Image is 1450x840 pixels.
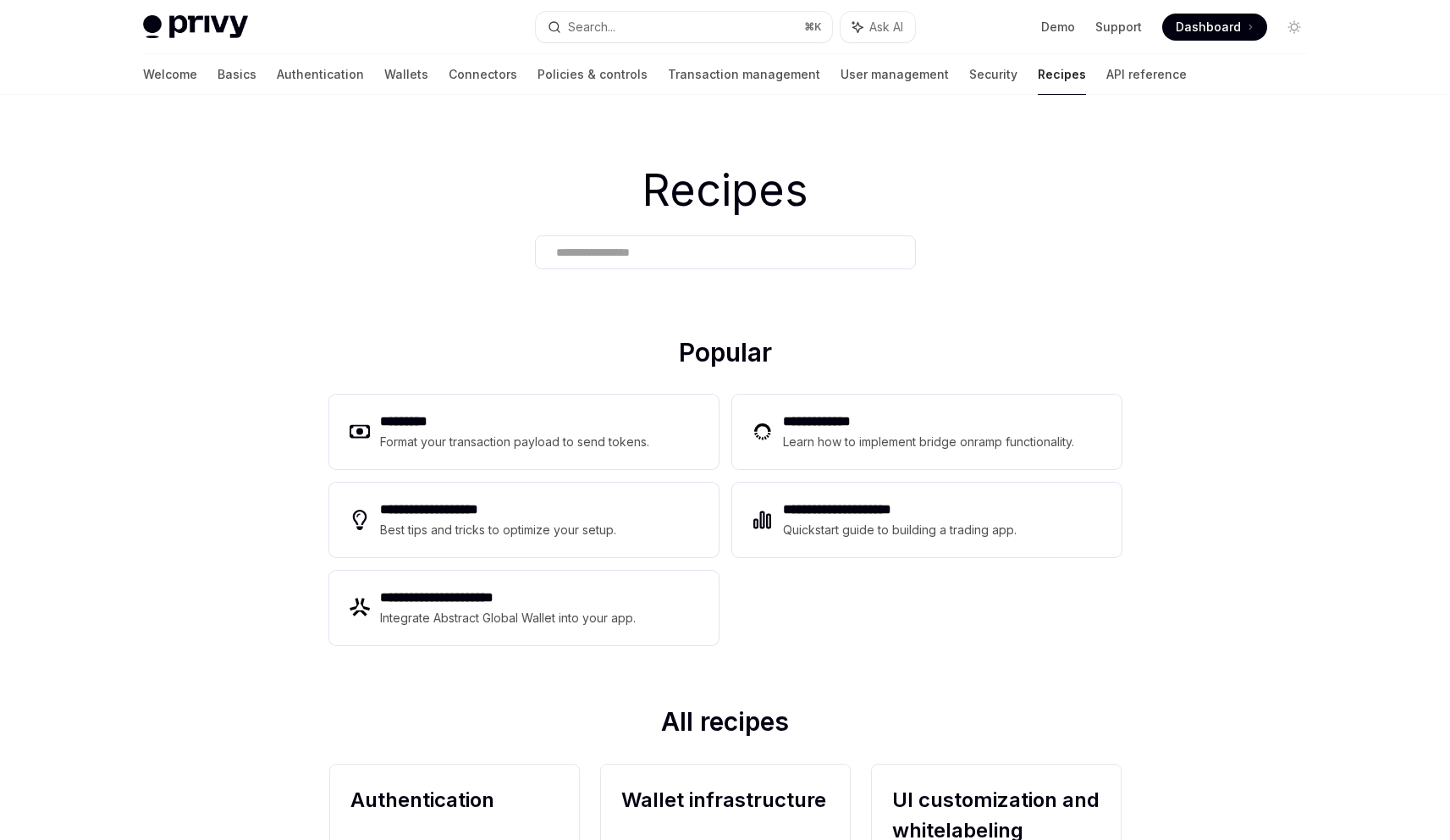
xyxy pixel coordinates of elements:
[143,15,248,39] img: light logo
[568,17,615,37] div: Search...
[218,54,256,95] a: Basics
[804,20,822,34] span: ⌘ K
[869,19,903,36] span: Ask AI
[536,12,832,42] button: Search...⌘K
[1281,14,1308,41] button: Toggle dark mode
[384,54,428,95] a: Wallets
[1106,54,1187,95] a: API reference
[380,520,616,540] div: Best tips and tricks to optimize your setup.
[380,432,649,452] div: Format your transaction payload to send tokens.
[1041,19,1075,36] a: Demo
[143,54,197,95] a: Welcome
[329,706,1122,743] h2: All recipes
[380,608,636,628] div: Integrate Abstract Global Wallet into your app.
[329,337,1122,374] h2: Popular
[969,54,1017,95] a: Security
[841,12,915,42] button: Ask AI
[732,395,1122,469] a: **** **** ***Learn how to implement bridge onramp functionality.
[277,54,364,95] a: Authentication
[1095,19,1142,36] a: Support
[538,54,648,95] a: Policies & controls
[1176,19,1241,36] span: Dashboard
[1038,54,1086,95] a: Recipes
[329,395,719,469] a: **** ****Format your transaction payload to send tokens.
[783,520,1017,540] div: Quickstart guide to building a trading app.
[841,54,949,95] a: User management
[449,54,517,95] a: Connectors
[783,432,1074,452] div: Learn how to implement bridge onramp functionality.
[668,54,820,95] a: Transaction management
[1162,14,1267,41] a: Dashboard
